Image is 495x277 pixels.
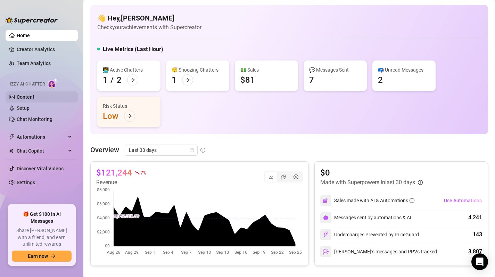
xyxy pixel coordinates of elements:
span: Automations [17,131,66,142]
span: Last 30 days [129,145,193,155]
article: Overview [90,145,119,155]
img: svg%3e [323,231,329,238]
img: logo-BBDzfeDw.svg [6,17,58,24]
div: Undercharges Prevented by PriceGuard [320,229,419,240]
h5: Live Metrics (Last Hour) [103,45,163,54]
div: 7 [309,74,314,85]
div: 📪 Unread Messages [378,66,430,74]
a: Team Analytics [17,60,51,66]
article: Made with Superpowers in last 30 days [320,178,415,187]
div: Messages sent by automations & AI [320,212,411,223]
span: info-circle [418,180,423,185]
div: segmented control [264,171,303,182]
article: Revenue [96,178,146,187]
span: arrow-right [185,78,190,82]
div: 1 [103,74,108,85]
img: Chat Copilot [9,148,14,153]
span: arrow-right [51,254,56,259]
div: 143 [473,230,482,239]
div: [PERSON_NAME]’s messages and PPVs tracked [320,246,437,257]
span: Chat Copilot [17,145,66,156]
div: 2 [378,74,383,85]
img: svg%3e [323,215,329,220]
img: AI Chatter [48,78,58,88]
span: fall [135,170,140,175]
div: Risk Status [103,102,155,110]
a: Home [17,33,30,38]
img: svg%3e [323,197,329,204]
span: arrow-right [130,78,135,82]
a: Content [17,94,34,100]
a: Chat Monitoring [17,116,52,122]
div: $81 [240,74,255,85]
button: Use Automations [444,195,482,206]
div: 💵 Sales [240,66,292,74]
span: arrow-right [127,114,132,119]
span: 🎁 Get $100 in AI Messages [12,211,72,225]
span: Izzy AI Chatter [10,81,45,88]
a: Discover Viral Videos [17,166,64,171]
span: calendar [190,148,194,152]
div: Sales made with AI & Automations [334,197,414,204]
div: 👩‍💻 Active Chatters [103,66,155,74]
h4: 👋 Hey, [PERSON_NAME] [97,13,201,23]
div: Open Intercom Messenger [471,253,488,270]
a: Creator Analytics [17,44,72,55]
article: Check your achievements with Supercreator [97,23,201,32]
a: Settings [17,180,35,185]
span: dollar-circle [294,174,298,179]
span: pie-chart [281,174,286,179]
a: Setup [17,105,30,111]
img: svg%3e [323,249,329,255]
span: Share [PERSON_NAME] with a friend, and earn unlimited rewards [12,227,72,248]
div: 4,241 [468,213,482,222]
article: $0 [320,167,423,178]
article: $121,244 [96,167,132,178]
button: Earn nowarrow-right [12,251,72,262]
div: 😴 Snoozing Chatters [172,66,224,74]
span: thunderbolt [9,134,15,140]
div: 💬 Messages Sent [309,66,361,74]
span: Earn now [28,253,48,259]
div: 2 [117,74,122,85]
span: Use Automations [444,198,482,203]
span: info-circle [410,198,414,203]
span: 7 % [140,169,146,176]
span: line-chart [269,174,273,179]
div: 1 [172,74,176,85]
div: 3,807 [468,247,482,256]
span: info-circle [200,148,205,153]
